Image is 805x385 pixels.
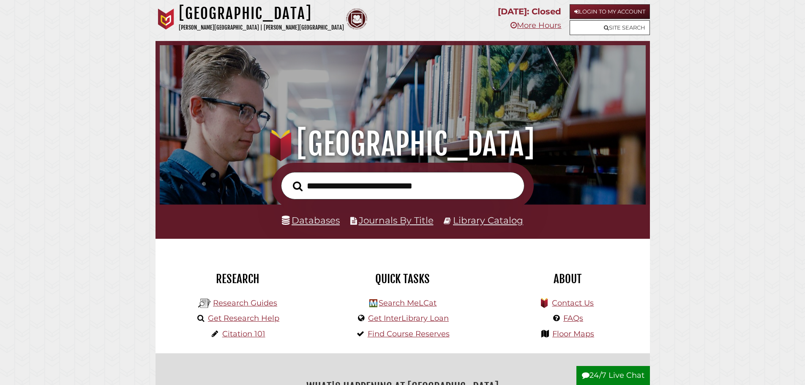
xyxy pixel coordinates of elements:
a: Contact Us [552,298,594,308]
a: Citation 101 [222,329,265,339]
a: Get InterLibrary Loan [368,314,449,323]
h1: [GEOGRAPHIC_DATA] [179,4,344,23]
a: Get Research Help [208,314,279,323]
img: Hekman Library Logo [198,297,211,310]
i: Search [293,181,303,191]
p: [PERSON_NAME][GEOGRAPHIC_DATA] | [PERSON_NAME][GEOGRAPHIC_DATA] [179,23,344,33]
a: Site Search [570,20,650,35]
h2: Quick Tasks [327,272,479,286]
a: Research Guides [213,298,277,308]
img: Hekman Library Logo [369,299,377,307]
a: Floor Maps [552,329,594,339]
p: [DATE]: Closed [498,4,561,19]
h2: Research [162,272,314,286]
a: Login to My Account [570,4,650,19]
a: Search MeLCat [379,298,437,308]
a: Library Catalog [453,215,523,226]
button: Search [289,179,307,194]
a: FAQs [563,314,583,323]
a: More Hours [510,21,561,30]
a: Find Course Reserves [368,329,450,339]
h2: About [491,272,644,286]
a: Databases [282,215,340,226]
h1: [GEOGRAPHIC_DATA] [172,126,633,163]
img: Calvin University [156,8,177,30]
a: Journals By Title [359,215,434,226]
img: Calvin Theological Seminary [346,8,367,30]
